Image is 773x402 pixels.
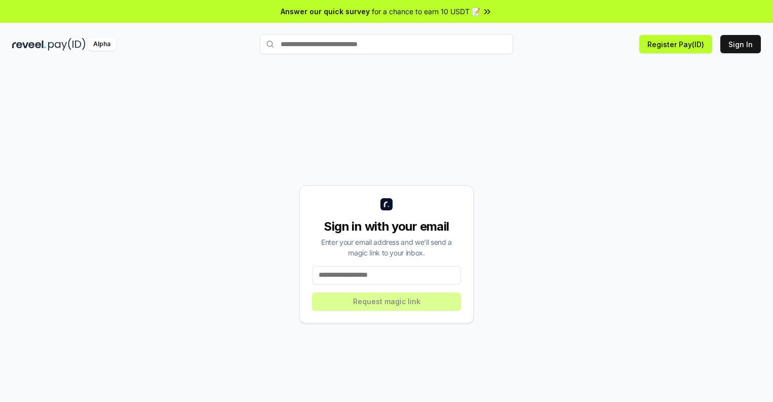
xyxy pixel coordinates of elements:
div: Enter your email address and we’ll send a magic link to your inbox. [312,237,461,258]
button: Sign In [720,35,761,53]
button: Register Pay(ID) [639,35,712,53]
span: Answer our quick survey [281,6,370,17]
div: Alpha [88,38,116,51]
img: reveel_dark [12,38,46,51]
span: for a chance to earn 10 USDT 📝 [372,6,480,17]
img: logo_small [380,198,393,210]
div: Sign in with your email [312,218,461,235]
img: pay_id [48,38,86,51]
